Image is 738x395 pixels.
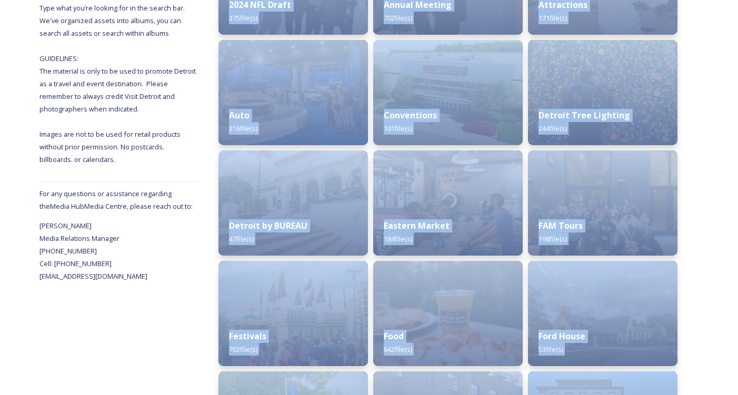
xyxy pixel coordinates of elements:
[229,124,257,133] span: 216 file(s)
[373,40,523,145] img: 35ad669e-8c01-473d-b9e4-71d78d8e13d9.jpg
[384,330,404,342] strong: Food
[229,234,254,244] span: 47 file(s)
[538,345,563,354] span: 53 file(s)
[373,261,523,366] img: a0bd6cc6-0a5e-4110-bbb1-1ef2cc64960c.jpg
[528,261,677,366] img: VisitorCenter.jpg
[229,109,250,121] strong: Auto
[384,220,450,231] strong: Eastern Market
[538,234,567,244] span: 198 file(s)
[39,221,147,281] span: [PERSON_NAME] Media Relations Manager [PHONE_NUMBER] Cell: [PHONE_NUMBER] [EMAIL_ADDRESS][DOMAIN_...
[39,189,193,211] span: For any questions or assistance regarding the Media Hub Media Centre, please reach out to:
[528,40,677,145] img: ad1a86ae-14bd-4f6b-9ce0-fa5a51506304.jpg
[384,109,437,121] strong: Conventions
[218,261,368,366] img: DSC02900.jpg
[384,13,412,23] span: 702 file(s)
[229,13,257,23] span: 375 file(s)
[229,330,266,342] strong: Festivals
[218,150,368,256] img: Bureau_DIA_6998.jpg
[538,13,567,23] span: 171 file(s)
[229,345,257,354] span: 702 file(s)
[538,109,630,121] strong: Detroit Tree Lighting
[373,150,523,256] img: 3c2c6adb-06da-4ad6-b7c8-83bb800b1f33.jpg
[538,220,583,231] strong: FAM Tours
[229,220,307,231] strong: Detroit by BUREAU
[538,330,585,342] strong: Ford House
[384,234,412,244] span: 184 file(s)
[218,40,368,145] img: d7532473-e64b-4407-9cc3-22eb90fab41b.jpg
[528,150,677,256] img: 452b8020-6387-402f-b366-1d8319e12489.jpg
[538,124,567,133] span: 244 file(s)
[384,124,412,133] span: 101 file(s)
[384,345,412,354] span: 642 file(s)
